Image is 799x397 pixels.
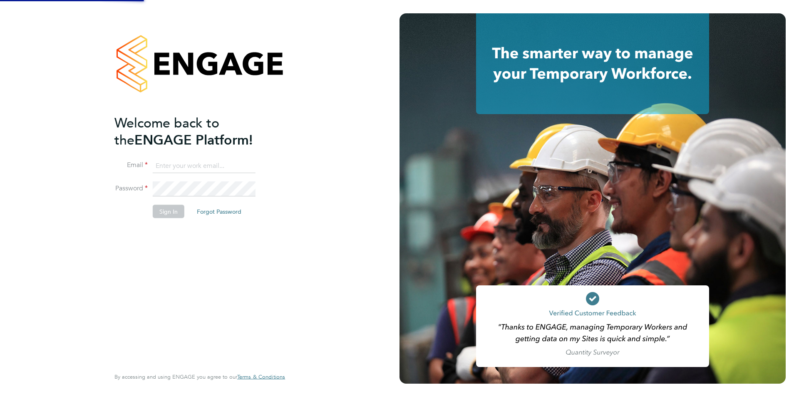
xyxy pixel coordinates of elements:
span: By accessing and using ENGAGE you agree to our [114,373,285,380]
input: Enter your work email... [153,158,256,173]
a: Terms & Conditions [237,374,285,380]
label: Email [114,161,148,170]
span: Welcome back to the [114,115,219,148]
h2: ENGAGE Platform! [114,114,277,148]
button: Forgot Password [190,205,248,218]
button: Sign In [153,205,184,218]
label: Password [114,184,148,193]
